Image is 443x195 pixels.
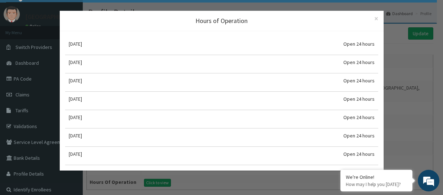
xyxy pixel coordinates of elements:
[343,40,375,47] div: Open 24 hours
[69,40,82,47] div: [DATE]
[69,132,82,139] div: [DATE]
[374,14,378,23] span: ×
[13,36,29,54] img: d_794563401_company_1708531726252_794563401
[69,150,82,158] div: [DATE]
[343,59,375,66] div: Open 24 hours
[69,77,82,84] div: [DATE]
[37,40,121,50] div: Chat with us now
[69,114,82,121] div: [DATE]
[343,95,375,103] div: Open 24 hours
[343,114,375,121] div: Open 24 hours
[69,95,82,103] div: [DATE]
[69,59,82,66] div: [DATE]
[118,4,135,21] div: Minimize live chat window
[343,132,375,139] div: Open 24 hours
[42,54,99,127] span: We're online!
[65,16,378,26] div: Hours of Operation
[346,174,407,180] div: We're Online!
[343,77,375,84] div: Open 24 hours
[343,150,375,158] div: Open 24 hours
[4,124,137,149] textarea: Type your message and hit 'Enter'
[346,181,407,187] p: How may I help you today?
